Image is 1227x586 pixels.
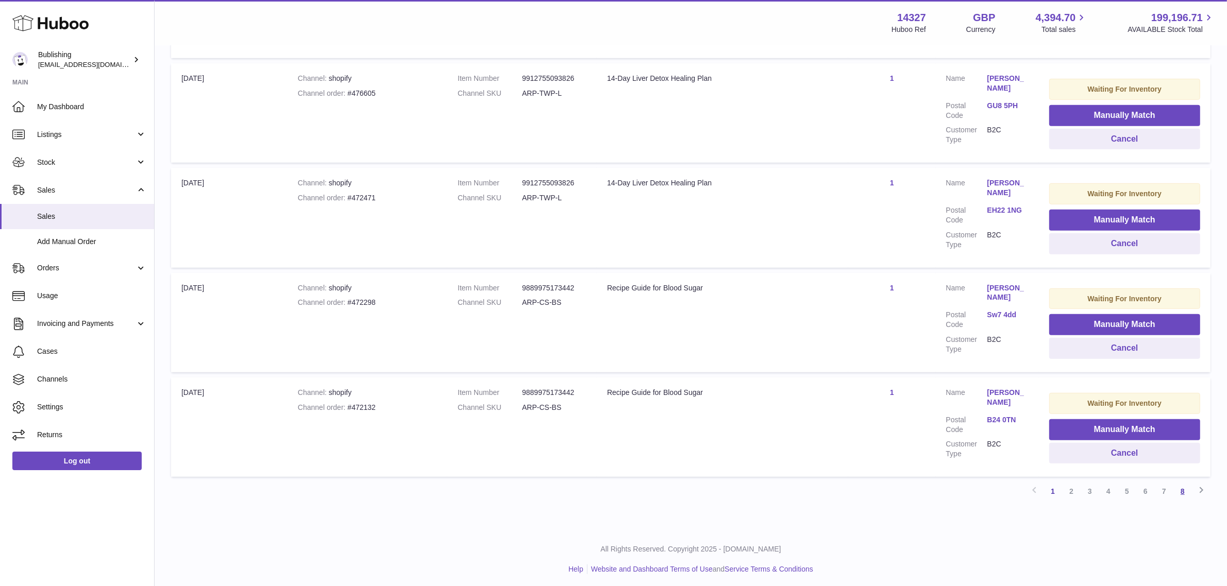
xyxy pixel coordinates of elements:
a: EH22 1NG [987,205,1029,215]
dt: Postal Code [946,205,987,225]
td: [DATE] [171,377,288,477]
span: Settings [37,402,146,412]
a: [PERSON_NAME] [987,283,1029,303]
dd: ARP-TWP-L [522,193,586,203]
dt: Name [946,74,987,96]
span: Total sales [1041,25,1087,35]
dd: ARP-CS-BS [522,298,586,307]
strong: Waiting For Inventory [1088,189,1162,198]
dd: B2C [987,125,1029,145]
div: 14-Day Liver Detox Healing Plan [607,74,838,83]
a: GU8 5PH [987,101,1029,111]
dd: 9912755093826 [522,178,586,188]
dt: Customer Type [946,230,987,250]
dt: Channel SKU [458,298,522,307]
dt: Customer Type [946,125,987,145]
span: Sales [37,212,146,221]
dd: 9912755093826 [522,74,586,83]
a: 7 [1155,482,1173,501]
div: shopify [298,178,437,188]
a: 3 [1081,482,1099,501]
a: [PERSON_NAME] [987,178,1029,198]
dt: Customer Type [946,335,987,354]
dd: 9889975173442 [522,388,586,398]
button: Manually Match [1049,419,1200,440]
strong: Channel order [298,298,348,306]
img: internalAdmin-14327@internal.huboo.com [12,52,28,67]
button: Cancel [1049,443,1200,464]
button: Manually Match [1049,314,1200,335]
span: My Dashboard [37,102,146,112]
dd: B2C [987,230,1029,250]
strong: 14327 [897,11,926,25]
a: Log out [12,452,142,470]
dt: Item Number [458,388,522,398]
span: Cases [37,347,146,356]
strong: Channel order [298,403,348,411]
dd: ARP-CS-BS [522,403,586,412]
dt: Item Number [458,283,522,293]
dt: Channel SKU [458,193,522,203]
strong: Channel order [298,194,348,202]
span: [EMAIL_ADDRESS][DOMAIN_NAME] [38,60,152,68]
a: 5 [1118,482,1136,501]
div: Bublishing [38,50,131,70]
span: Add Manual Order [37,237,146,247]
strong: GBP [973,11,995,25]
span: Returns [37,430,146,440]
dt: Postal Code [946,415,987,435]
dt: Postal Code [946,101,987,120]
div: #472298 [298,298,437,307]
dt: Channel SKU [458,403,522,412]
strong: Channel [298,284,329,292]
div: shopify [298,283,437,293]
div: #472471 [298,193,437,203]
div: shopify [298,388,437,398]
div: Recipe Guide for Blood Sugar [607,283,838,293]
span: AVAILABLE Stock Total [1128,25,1215,35]
a: 1 [890,179,894,187]
span: Listings [37,130,136,140]
dt: Postal Code [946,310,987,330]
button: Manually Match [1049,210,1200,231]
span: Usage [37,291,146,301]
dt: Name [946,388,987,410]
strong: Channel [298,179,329,187]
td: [DATE] [171,273,288,372]
a: 6 [1136,482,1155,501]
span: Sales [37,185,136,195]
strong: Waiting For Inventory [1088,85,1162,93]
dd: ARP-TWP-L [522,89,586,98]
button: Cancel [1049,233,1200,254]
a: 2 [1062,482,1081,501]
button: Manually Match [1049,105,1200,126]
a: 1 [890,388,894,397]
td: [DATE] [171,63,288,163]
li: and [587,564,813,574]
dt: Customer Type [946,439,987,459]
div: Recipe Guide for Blood Sugar [607,388,838,398]
div: Huboo Ref [892,25,926,35]
p: All Rights Reserved. Copyright 2025 - [DOMAIN_NAME] [163,544,1219,554]
strong: Channel order [298,89,348,97]
td: [DATE] [171,168,288,267]
strong: Waiting For Inventory [1088,295,1162,303]
strong: Waiting For Inventory [1088,399,1162,407]
strong: Channel [298,388,329,397]
dd: B2C [987,439,1029,459]
button: Cancel [1049,338,1200,359]
a: 8 [1173,482,1192,501]
a: 199,196.71 AVAILABLE Stock Total [1128,11,1215,35]
a: B24 0TN [987,415,1029,425]
span: Stock [37,158,136,167]
a: Service Terms & Conditions [725,565,813,573]
span: Invoicing and Payments [37,319,136,329]
dt: Name [946,283,987,305]
span: 199,196.71 [1151,11,1203,25]
button: Cancel [1049,129,1200,150]
a: Website and Dashboard Terms of Use [591,565,713,573]
div: #476605 [298,89,437,98]
a: [PERSON_NAME] [987,74,1029,93]
a: 1 [890,284,894,292]
div: shopify [298,74,437,83]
